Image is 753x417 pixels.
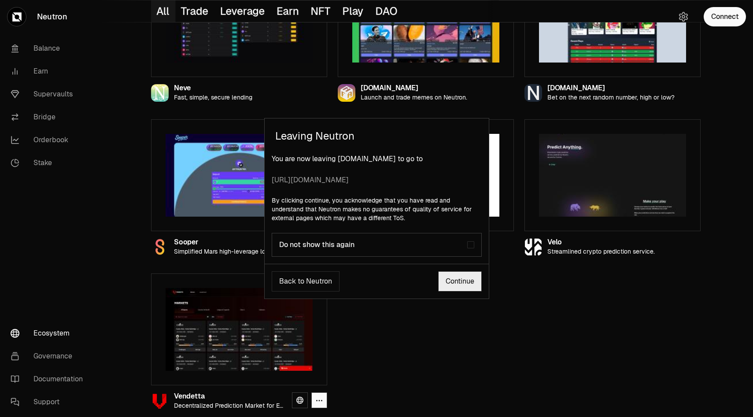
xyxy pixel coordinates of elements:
h2: Leaving Neutron [265,118,489,154]
button: Do not show this again [467,241,474,248]
a: Continue [438,271,482,292]
div: Do not show this again [279,240,467,249]
span: [URL][DOMAIN_NAME] [272,175,482,185]
p: You are now leaving [DOMAIN_NAME] to go to [272,154,482,185]
button: Back to Neutron [272,271,340,292]
p: By clicking continue, you acknowledge that you have read and understand that Neutron makes no gua... [272,196,482,222]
